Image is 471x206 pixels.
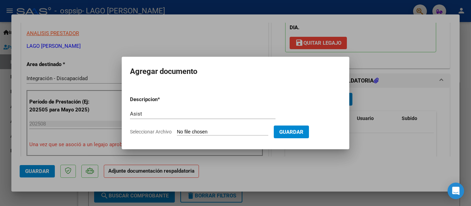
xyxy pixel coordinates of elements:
span: Guardar [279,129,303,135]
p: Descripcion [130,96,193,104]
button: Guardar [274,126,309,138]
div: Open Intercom Messenger [448,183,464,199]
h2: Agregar documento [130,65,341,78]
span: Seleccionar Archivo [130,129,172,134]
